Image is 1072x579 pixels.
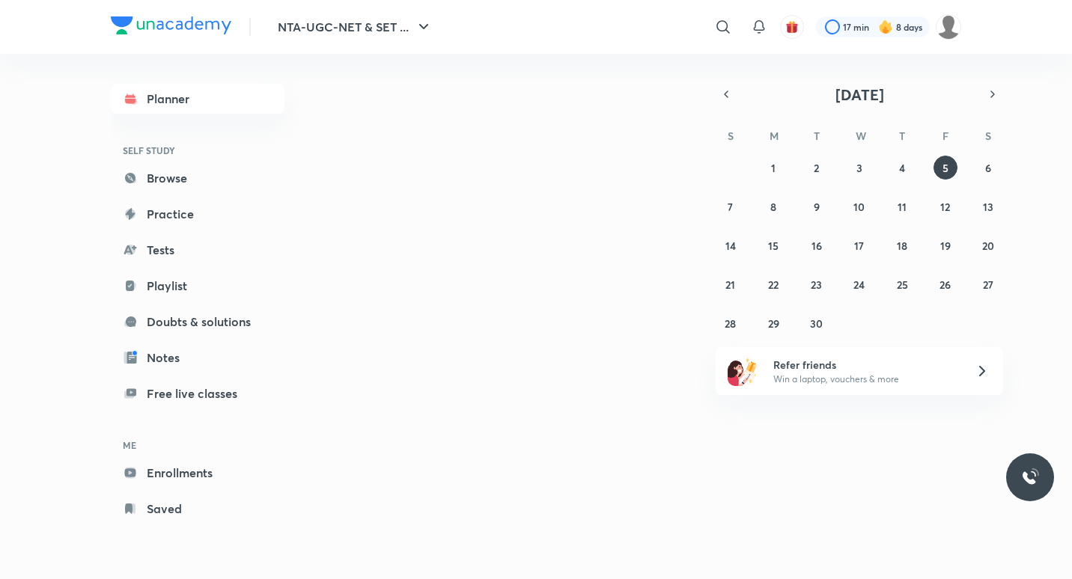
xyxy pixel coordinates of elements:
abbr: September 19, 2025 [940,239,951,253]
abbr: Saturday [985,129,991,143]
a: Practice [111,199,284,229]
button: NTA-UGC-NET & SET ... [269,12,442,42]
abbr: Thursday [899,129,905,143]
abbr: September 10, 2025 [853,200,865,214]
abbr: September 17, 2025 [854,239,864,253]
button: September 30, 2025 [805,311,829,335]
button: September 2, 2025 [805,156,829,180]
button: September 11, 2025 [890,194,914,218]
a: Notes [111,343,284,373]
button: September 10, 2025 [847,194,871,218]
abbr: September 28, 2025 [725,316,736,331]
h6: SELF STUDY [111,138,284,163]
abbr: September 20, 2025 [982,239,994,253]
button: [DATE] [737,84,982,105]
abbr: Wednesday [856,129,866,143]
a: Playlist [111,271,284,301]
abbr: September 13, 2025 [983,200,993,214]
img: referral [728,356,758,386]
button: September 9, 2025 [805,194,829,218]
abbr: September 1, 2025 [771,161,776,175]
button: September 22, 2025 [761,272,785,296]
abbr: September 7, 2025 [728,200,733,214]
abbr: September 12, 2025 [940,200,950,214]
p: Win a laptop, vouchers & more [773,373,957,386]
abbr: September 25, 2025 [897,278,908,292]
abbr: September 18, 2025 [897,239,907,253]
span: [DATE] [835,85,884,105]
abbr: September 22, 2025 [768,278,779,292]
abbr: September 2, 2025 [814,161,819,175]
h6: Refer friends [773,357,957,373]
a: Company Logo [111,16,231,38]
abbr: September 29, 2025 [768,316,779,331]
abbr: September 16, 2025 [811,239,822,253]
a: Browse [111,163,284,193]
img: streak [878,19,893,34]
img: ttu [1021,468,1039,486]
button: September 24, 2025 [847,272,871,296]
button: September 17, 2025 [847,233,871,257]
abbr: September 4, 2025 [899,161,905,175]
button: September 13, 2025 [976,194,1000,218]
button: September 6, 2025 [976,156,1000,180]
a: Saved [111,494,284,524]
abbr: Sunday [728,129,734,143]
button: September 27, 2025 [976,272,1000,296]
abbr: September 11, 2025 [898,200,907,214]
abbr: Friday [942,129,948,143]
button: September 15, 2025 [761,233,785,257]
button: September 18, 2025 [890,233,914,257]
abbr: September 30, 2025 [810,316,823,331]
a: Planner [111,84,284,114]
img: Company Logo [111,16,231,34]
a: Tests [111,235,284,265]
button: September 4, 2025 [890,156,914,180]
button: September 26, 2025 [934,272,957,296]
abbr: Monday [770,129,779,143]
abbr: September 24, 2025 [853,278,865,292]
abbr: September 9, 2025 [814,200,820,214]
button: September 21, 2025 [719,272,743,296]
button: September 19, 2025 [934,233,957,257]
button: September 8, 2025 [761,194,785,218]
abbr: September 3, 2025 [856,161,862,175]
h6: ME [111,432,284,458]
img: avatar [785,20,799,34]
button: September 29, 2025 [761,311,785,335]
button: September 12, 2025 [934,194,957,218]
abbr: September 27, 2025 [983,278,993,292]
abbr: September 8, 2025 [770,200,776,214]
a: Free live classes [111,379,284,408]
button: September 7, 2025 [719,194,743,218]
button: September 28, 2025 [719,311,743,335]
button: September 16, 2025 [805,233,829,257]
abbr: Tuesday [814,129,820,143]
a: Enrollments [111,458,284,488]
img: ravleen kaur [936,14,961,40]
button: September 1, 2025 [761,156,785,180]
abbr: September 21, 2025 [725,278,735,292]
abbr: September 6, 2025 [985,161,991,175]
button: September 23, 2025 [805,272,829,296]
button: September 20, 2025 [976,233,1000,257]
a: Doubts & solutions [111,307,284,337]
abbr: September 14, 2025 [725,239,736,253]
button: September 25, 2025 [890,272,914,296]
abbr: September 5, 2025 [942,161,948,175]
abbr: September 15, 2025 [768,239,779,253]
abbr: September 23, 2025 [811,278,822,292]
button: September 14, 2025 [719,233,743,257]
button: avatar [780,15,804,39]
abbr: September 26, 2025 [939,278,951,292]
button: September 5, 2025 [934,156,957,180]
button: September 3, 2025 [847,156,871,180]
